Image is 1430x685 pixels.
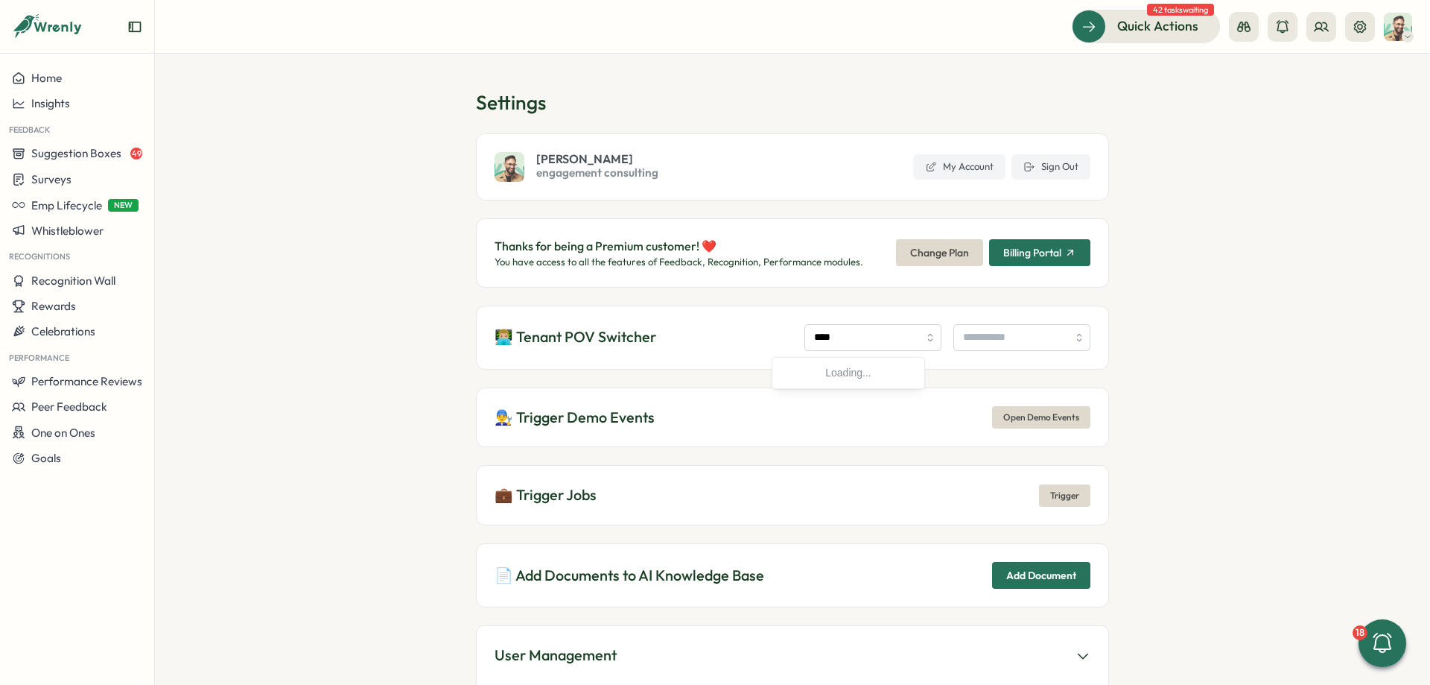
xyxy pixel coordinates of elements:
span: One on Ones [31,426,95,440]
h1: Settings [476,89,1109,116]
div: Loading... [775,361,921,386]
button: 18 [1358,619,1406,667]
span: Suggestion Boxes [31,146,121,160]
span: Celebrations [31,324,95,338]
span: engagement consulting [536,165,658,181]
p: Thanks for being a Premium customer! ❤️ [495,237,863,256]
p: 💼 Trigger Jobs [495,484,597,507]
span: Change Plan [910,240,969,265]
span: Whistleblower [31,224,104,238]
span: Sign Out [1041,160,1078,174]
span: Add Document [1006,563,1076,588]
span: Trigger [1050,485,1079,506]
span: Recognition Wall [31,274,115,288]
span: My Account [943,160,994,174]
p: 👨‍🔧 Trigger Demo Events [495,406,655,429]
span: Emp Lifecycle [31,198,102,212]
span: Performance Reviews [31,374,142,388]
img: Ali [495,152,524,182]
div: 18 [1353,625,1367,640]
button: Change Plan [896,239,983,266]
span: 49 [130,148,142,160]
a: My Account [913,154,1005,180]
span: Surveys [31,172,71,186]
span: Goals [31,451,61,465]
div: User Management [495,644,617,667]
button: User Management [495,644,1090,667]
button: Trigger [1039,484,1090,507]
span: Billing Portal [1003,247,1061,258]
span: Peer Feedback [31,400,107,414]
span: [PERSON_NAME] [536,153,658,165]
img: Ali [1384,13,1412,41]
p: 📄 Add Documents to AI Knowledge Base [495,564,764,587]
span: Home [31,71,62,85]
span: 42 tasks waiting [1147,4,1214,16]
button: Sign Out [1011,154,1090,180]
p: You have access to all the features of Feedback, Recognition, Performance modules. [495,256,863,269]
span: Quick Actions [1117,16,1198,36]
button: Quick Actions [1072,10,1220,42]
button: Billing Portal [989,239,1090,266]
button: Expand sidebar [127,19,142,34]
button: Open Demo Events [992,406,1090,429]
span: NEW [108,199,139,212]
button: Add Document [992,562,1090,589]
p: 👨🏼‍💻 Tenant POV Switcher [495,326,656,349]
span: Rewards [31,299,76,313]
span: Open Demo Events [1003,407,1079,428]
span: Insights [31,96,70,110]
